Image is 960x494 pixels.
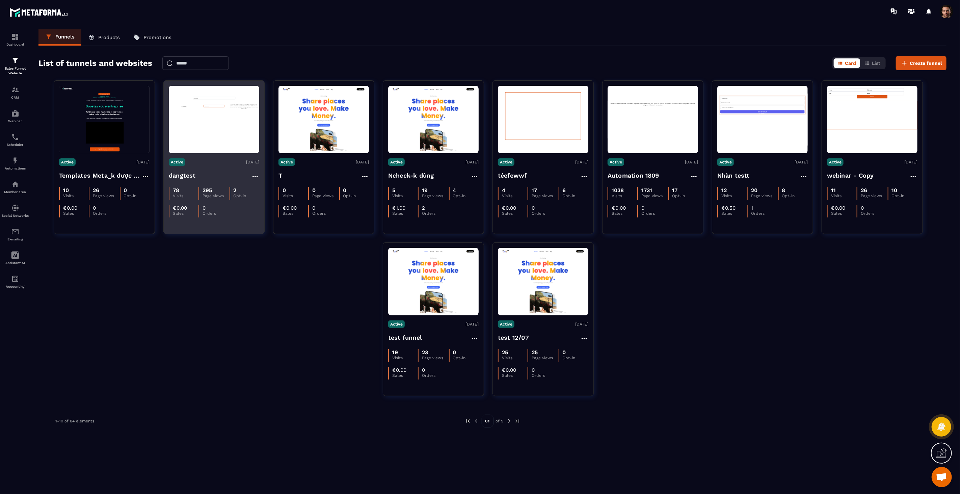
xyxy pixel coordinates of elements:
[11,33,19,41] img: formation
[422,193,449,198] p: Page views
[795,160,808,164] p: [DATE]
[2,128,29,152] a: schedulerschedulerScheduler
[422,367,425,373] p: 0
[59,86,150,153] img: image
[782,187,785,193] p: 8
[203,187,212,193] p: 395
[124,187,127,193] p: 0
[612,205,626,211] p: €0.00
[2,214,29,217] p: Social Networks
[169,94,259,145] img: image
[11,204,19,212] img: social-network
[672,193,698,198] p: Opt-in
[482,415,494,427] p: 01
[93,211,118,216] p: Orders
[173,187,179,193] p: 78
[392,187,395,193] p: 5
[2,143,29,147] p: Scheduler
[388,333,422,342] h4: test funnel
[904,160,917,164] p: [DATE]
[392,193,418,198] p: Visits
[532,349,538,356] p: 25
[751,205,753,211] p: 1
[283,211,308,216] p: Sales
[392,211,418,216] p: Sales
[932,467,952,487] div: Mở cuộc trò chuyện
[751,193,778,198] p: Page views
[896,56,946,70] button: Create funnel
[55,34,75,40] p: Funnels
[203,193,229,198] p: Page views
[2,223,29,246] a: emailemailE-mailing
[11,275,19,283] img: accountant
[717,94,808,146] img: image
[498,171,527,180] h4: téefewwf
[278,88,369,152] img: image
[422,187,428,193] p: 19
[532,211,557,216] p: Orders
[465,418,471,424] img: prev
[392,367,406,373] p: €0.00
[11,56,19,64] img: formation
[861,205,864,211] p: 0
[169,158,185,166] p: Active
[81,29,127,46] a: Products
[422,356,449,360] p: Page views
[563,193,588,198] p: Opt-in
[502,211,528,216] p: Sales
[388,250,479,314] img: image
[831,187,836,193] p: 11
[751,211,777,216] p: Orders
[59,158,76,166] p: Active
[388,171,434,180] h4: Ncheck-k dùng
[422,349,428,356] p: 23
[173,193,198,198] p: Visits
[11,86,19,94] img: formation
[608,101,698,138] img: image
[392,356,418,360] p: Visits
[2,246,29,270] a: Assistant AI
[422,211,448,216] p: Orders
[892,193,917,198] p: Opt-in
[861,187,867,193] p: 26
[127,29,178,46] a: Promotions
[641,187,652,193] p: 1731
[388,320,405,328] p: Active
[11,133,19,141] img: scheduler
[11,180,19,188] img: automations
[563,356,588,360] p: Opt-in
[502,367,516,373] p: €0.00
[532,205,535,211] p: 0
[563,349,566,356] p: 0
[63,187,69,193] p: 10
[2,81,29,104] a: formationformationCRM
[608,171,659,180] h4: Automation 1809
[312,193,339,198] p: Page views
[496,418,504,424] p: of 9
[782,193,808,198] p: Opt-in
[234,193,259,198] p: Opt-in
[721,205,736,211] p: €0.50
[356,160,369,164] p: [DATE]
[506,418,512,424] img: next
[845,60,856,66] span: Card
[388,88,479,152] img: image
[721,193,747,198] p: Visits
[2,261,29,265] p: Assistant AI
[312,187,316,193] p: 0
[861,211,886,216] p: Orders
[861,193,887,198] p: Page views
[283,193,308,198] p: Visits
[685,160,698,164] p: [DATE]
[59,171,141,180] h4: Templates Meta_k được xóa
[575,160,588,164] p: [DATE]
[453,187,456,193] p: 4
[721,187,727,193] p: 12
[93,187,99,193] p: 26
[827,158,844,166] p: Active
[2,66,29,76] p: Sales Funnel Website
[465,322,479,327] p: [DATE]
[2,237,29,241] p: E-mailing
[502,356,528,360] p: Visits
[892,187,898,193] p: 10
